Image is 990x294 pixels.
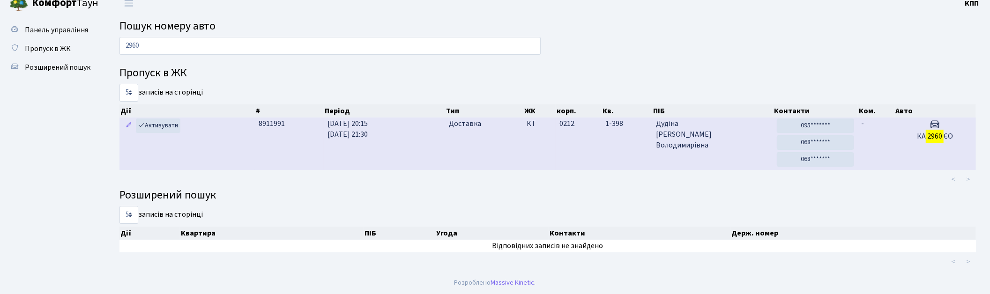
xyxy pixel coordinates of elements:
[656,118,769,151] span: Дудіна [PERSON_NAME] Володимирівна
[449,118,481,129] span: Доставка
[119,227,180,240] th: Дії
[25,25,88,35] span: Панель управління
[527,118,552,129] span: КТ
[180,227,364,240] th: Квартира
[259,118,285,129] span: 8911991
[5,58,98,77] a: Розширений пошук
[123,118,134,133] a: Редагувати
[119,37,541,55] input: Пошук
[364,227,436,240] th: ПІБ
[119,189,976,202] h4: Розширений пошук
[119,84,203,102] label: записів на сторінці
[894,104,976,118] th: Авто
[862,118,864,129] span: -
[602,104,652,118] th: Кв.
[556,104,602,118] th: корп.
[605,118,648,129] span: 1-398
[136,118,180,133] a: Активувати
[5,21,98,39] a: Панель управління
[119,206,203,224] label: записів на сторінці
[445,104,523,118] th: Тип
[559,118,574,129] span: 0212
[119,84,138,102] select: записів на сторінці
[328,118,368,140] span: [DATE] 20:15 [DATE] 21:30
[898,132,972,141] h5: КА ЄО
[25,62,90,73] span: Розширений пошук
[773,104,857,118] th: Контакти
[119,240,976,252] td: Відповідних записів не знайдено
[324,104,445,118] th: Період
[652,104,773,118] th: ПІБ
[858,104,894,118] th: Ком.
[435,227,549,240] th: Угода
[454,278,536,288] div: Розроблено .
[119,66,976,80] h4: Пропуск в ЖК
[119,104,255,118] th: Дії
[119,18,216,34] span: Пошук номеру авто
[730,227,976,240] th: Держ. номер
[119,206,138,224] select: записів на сторінці
[549,227,730,240] th: Контакти
[491,278,535,287] a: Massive Kinetic
[926,130,944,143] mark: 2960
[25,44,71,54] span: Пропуск в ЖК
[255,104,324,118] th: #
[5,39,98,58] a: Пропуск в ЖК
[523,104,556,118] th: ЖК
